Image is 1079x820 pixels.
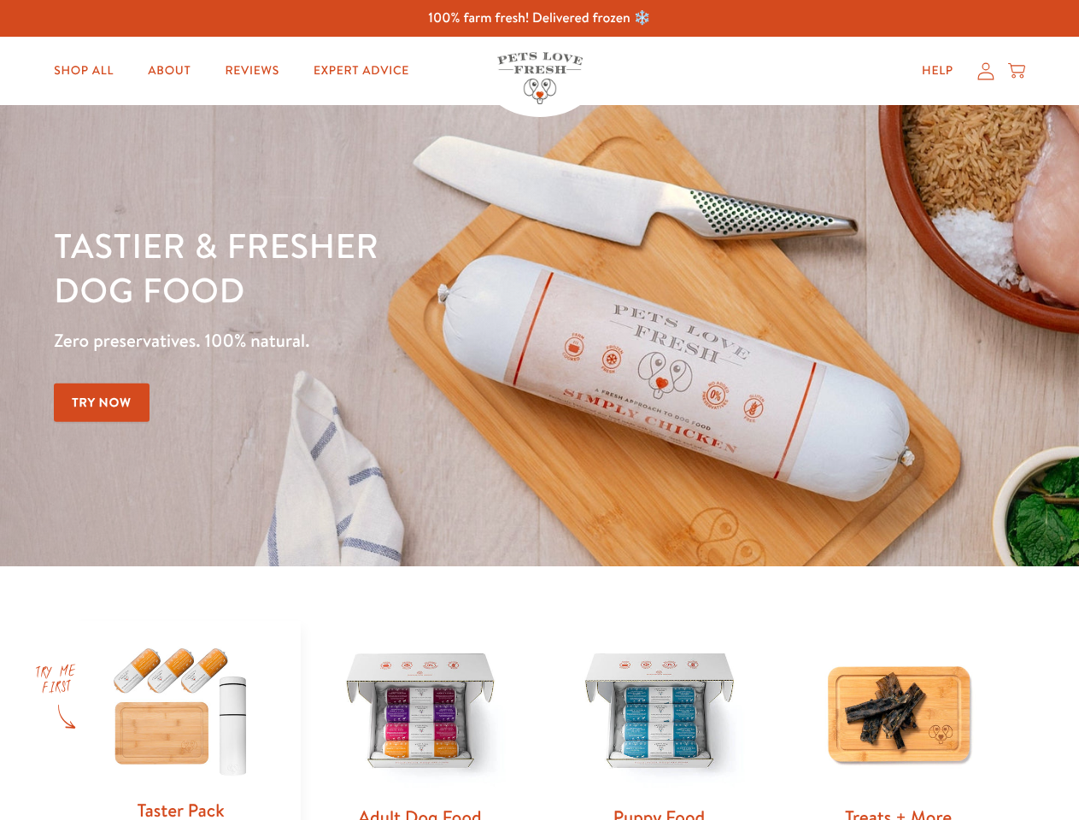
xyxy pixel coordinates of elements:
a: About [134,54,204,88]
a: Reviews [211,54,292,88]
a: Expert Advice [300,54,423,88]
h1: Tastier & fresher dog food [54,223,701,312]
img: Pets Love Fresh [497,52,583,104]
a: Help [908,54,967,88]
a: Shop All [40,54,127,88]
a: Try Now [54,384,150,422]
p: Zero preservatives. 100% natural. [54,325,701,356]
